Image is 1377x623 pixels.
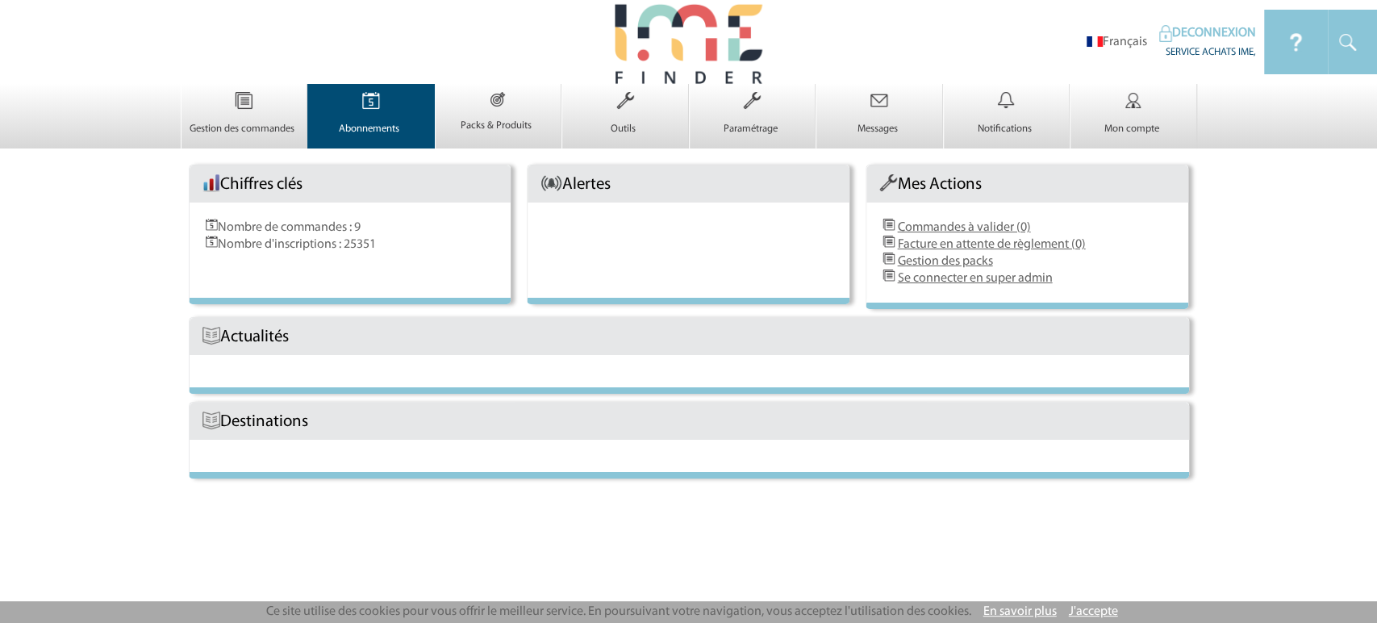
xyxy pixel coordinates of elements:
div: Mes Actions [866,165,1188,203]
img: AlerteAccueil.png [540,174,562,192]
img: DemandeDeDevis.png [883,219,895,231]
img: Evenements.png [206,236,218,248]
p: Paramétrage [690,123,812,136]
img: histo.png [202,174,220,192]
p: Outils [562,123,684,136]
img: Abonnements [338,84,404,118]
img: Livre.png [202,327,220,345]
a: Packs & Produits [436,105,561,132]
a: Paramétrage [690,108,816,136]
img: Gestion des commandes [211,84,277,118]
img: IDEAL Meetings & Events [1328,10,1377,74]
img: Packs & Produits [466,84,529,115]
div: Destinations [190,403,1189,440]
a: Notifications [944,108,1070,136]
div: Nombre de commandes : 9 Nombre d'inscriptions : 25351 [190,203,511,284]
img: Evenements.png [206,219,218,231]
img: Messages [846,84,912,118]
img: fr [1087,36,1103,47]
p: Messages [816,123,938,136]
a: Se connecter en super admin [897,272,1052,285]
img: Outils [592,84,658,118]
img: Livre.png [202,412,220,429]
img: Mon compte [1100,84,1166,118]
a: Messages [816,108,942,136]
a: Gestion des commandes [182,108,307,136]
p: Gestion des commandes [182,123,303,136]
p: Notifications [944,123,1066,136]
a: Abonnements [308,108,434,136]
span: Ce site utilise des cookies pour vous offrir le meilleur service. En poursuivant votre navigation... [266,605,971,618]
a: Outils [562,108,688,136]
div: Chiffres clés [190,165,511,203]
a: DECONNEXION [1159,27,1256,40]
p: Mon compte [1070,123,1192,136]
img: IDEAL Meetings & Events [1159,25,1172,42]
a: Gestion des packs [897,255,992,268]
a: Commandes à valider (0) [897,221,1030,234]
img: DemandeDeDevis.png [883,270,895,282]
div: Alertes [528,165,849,203]
a: Mon compte [1070,108,1196,136]
p: Packs & Produits [436,119,557,132]
img: Paramétrage [719,84,785,118]
a: J'accepte [1069,605,1118,618]
img: IDEAL Meetings & Events [1264,10,1328,74]
img: Notifications [973,84,1039,118]
img: Outils.png [879,174,897,192]
div: Actualités [190,318,1189,355]
a: En savoir plus [983,605,1057,618]
img: DemandeDeDevis.png [883,236,895,248]
img: DemandeDeDevis.png [883,253,895,265]
p: Abonnements [308,123,430,136]
a: Facture en attente de règlement (0) [897,238,1085,251]
li: Français [1087,35,1147,50]
div: SERVICE ACHATS IME, [1159,42,1256,59]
